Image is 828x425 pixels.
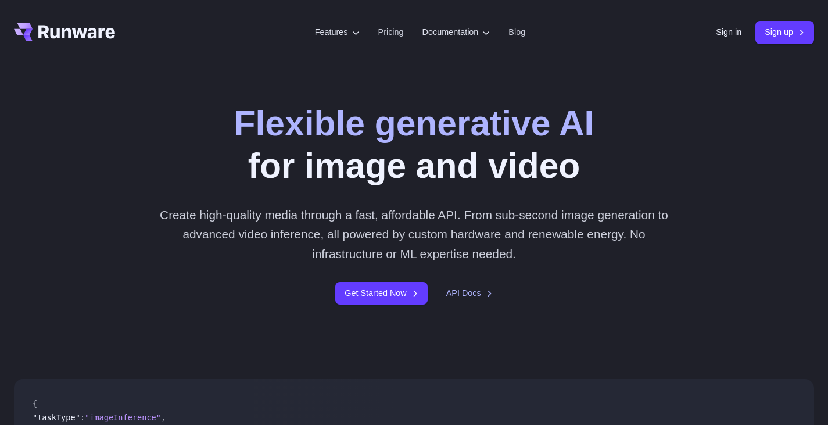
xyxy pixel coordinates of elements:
[33,413,80,422] span: "taskType"
[315,26,360,39] label: Features
[80,413,85,422] span: :
[755,21,814,44] a: Sign up
[85,413,161,422] span: "imageInference"
[158,205,670,263] p: Create high-quality media through a fast, affordable API. From sub-second image generation to adv...
[33,399,37,408] span: {
[716,26,741,39] a: Sign in
[335,282,427,305] a: Get Started Now
[422,26,490,39] label: Documentation
[234,102,594,187] h1: for image and video
[508,26,525,39] a: Blog
[234,103,594,143] strong: Flexible generative AI
[446,287,493,300] a: API Docs
[14,23,115,41] a: Go to /
[161,413,166,422] span: ,
[378,26,404,39] a: Pricing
